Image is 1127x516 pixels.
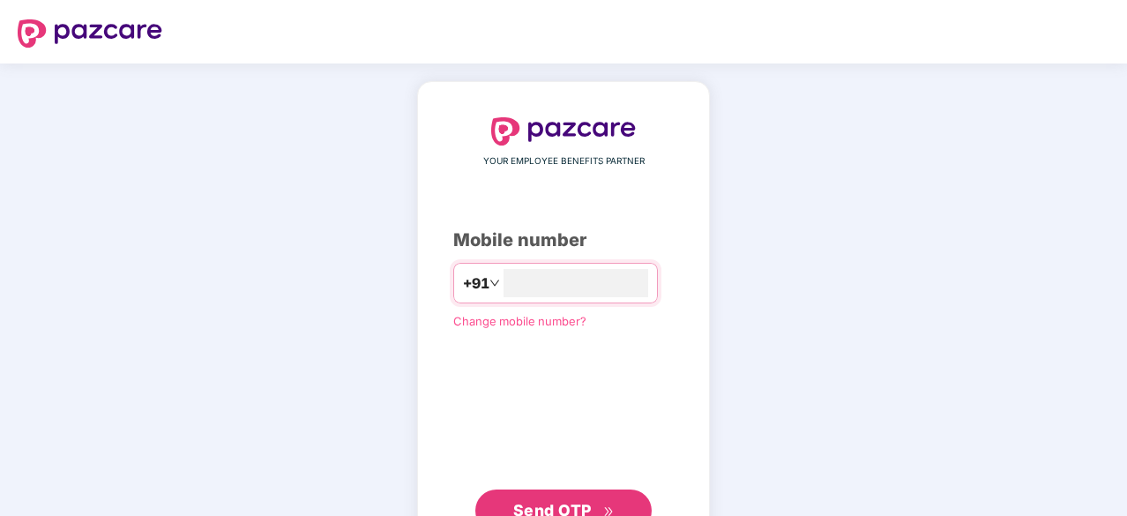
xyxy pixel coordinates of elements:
span: +91 [463,273,489,295]
div: Mobile number [453,227,674,254]
img: logo [18,19,162,48]
span: down [489,278,500,288]
span: YOUR EMPLOYEE BENEFITS PARTNER [483,154,645,168]
a: Change mobile number? [453,314,586,328]
img: logo [491,117,636,146]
